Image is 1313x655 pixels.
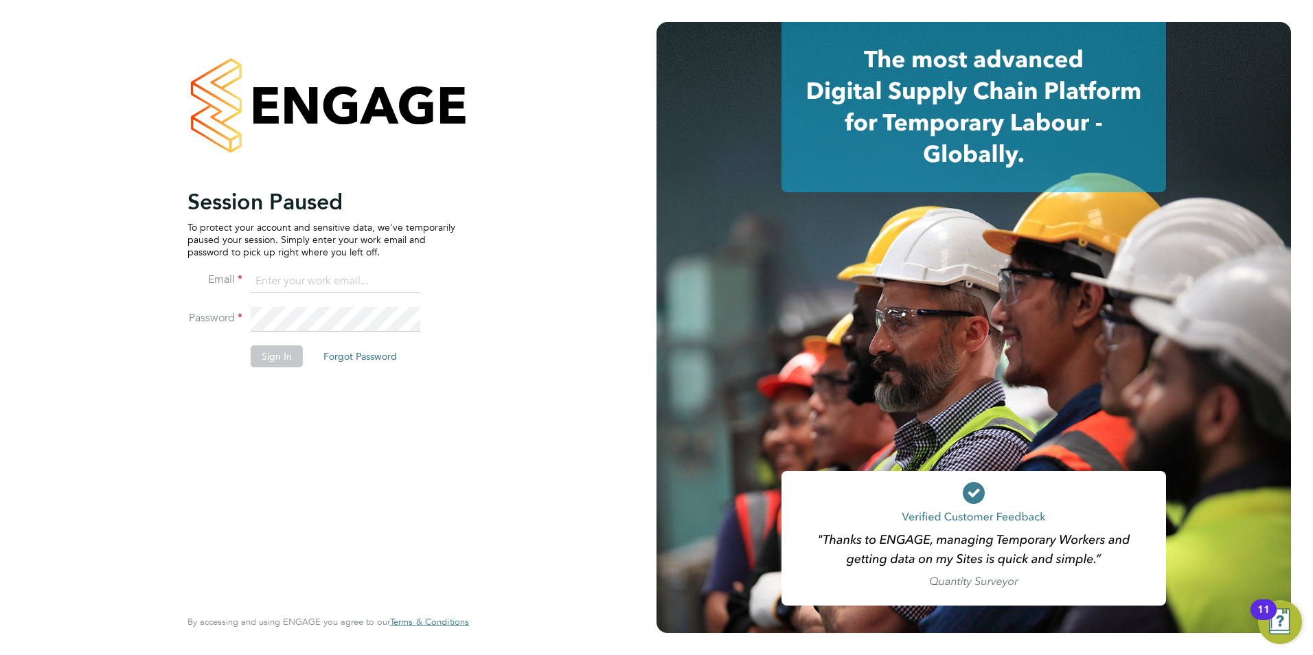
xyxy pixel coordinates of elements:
span: Terms & Conditions [390,616,469,628]
button: Sign In [251,345,303,367]
div: 11 [1257,610,1270,628]
p: To protect your account and sensitive data, we've temporarily paused your session. Simply enter y... [187,221,455,259]
h2: Session Paused [187,188,455,216]
button: Forgot Password [312,345,408,367]
span: By accessing and using ENGAGE you agree to our [187,616,469,628]
input: Enter your work email... [251,269,420,294]
label: Email [187,273,242,287]
label: Password [187,311,242,325]
button: Open Resource Center, 11 new notifications [1258,600,1302,644]
a: Terms & Conditions [390,617,469,628]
